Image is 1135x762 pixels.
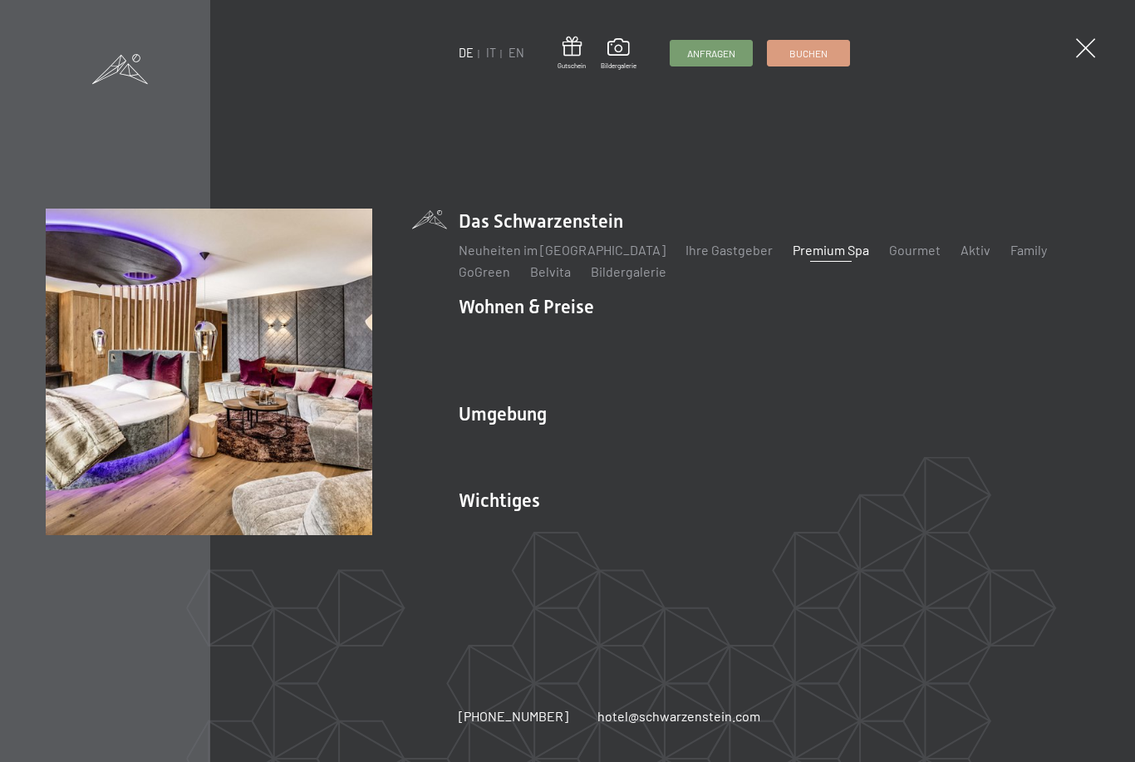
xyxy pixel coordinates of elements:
[601,38,636,70] a: Bildergalerie
[889,242,941,258] a: Gourmet
[486,46,496,60] a: IT
[459,242,666,258] a: Neuheiten im [GEOGRAPHIC_DATA]
[459,46,474,60] a: DE
[530,263,571,279] a: Belvita
[558,37,586,71] a: Gutschein
[687,47,735,61] span: Anfragen
[1010,242,1047,258] a: Family
[591,263,666,279] a: Bildergalerie
[558,61,586,71] span: Gutschein
[789,47,828,61] span: Buchen
[459,708,568,724] span: [PHONE_NUMBER]
[961,242,990,258] a: Aktiv
[597,707,760,725] a: hotel@schwarzenstein.com
[459,707,568,725] a: [PHONE_NUMBER]
[793,242,869,258] a: Premium Spa
[601,61,636,71] span: Bildergalerie
[459,263,510,279] a: GoGreen
[671,41,752,66] a: Anfragen
[509,46,524,60] a: EN
[768,41,849,66] a: Buchen
[685,242,773,258] a: Ihre Gastgeber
